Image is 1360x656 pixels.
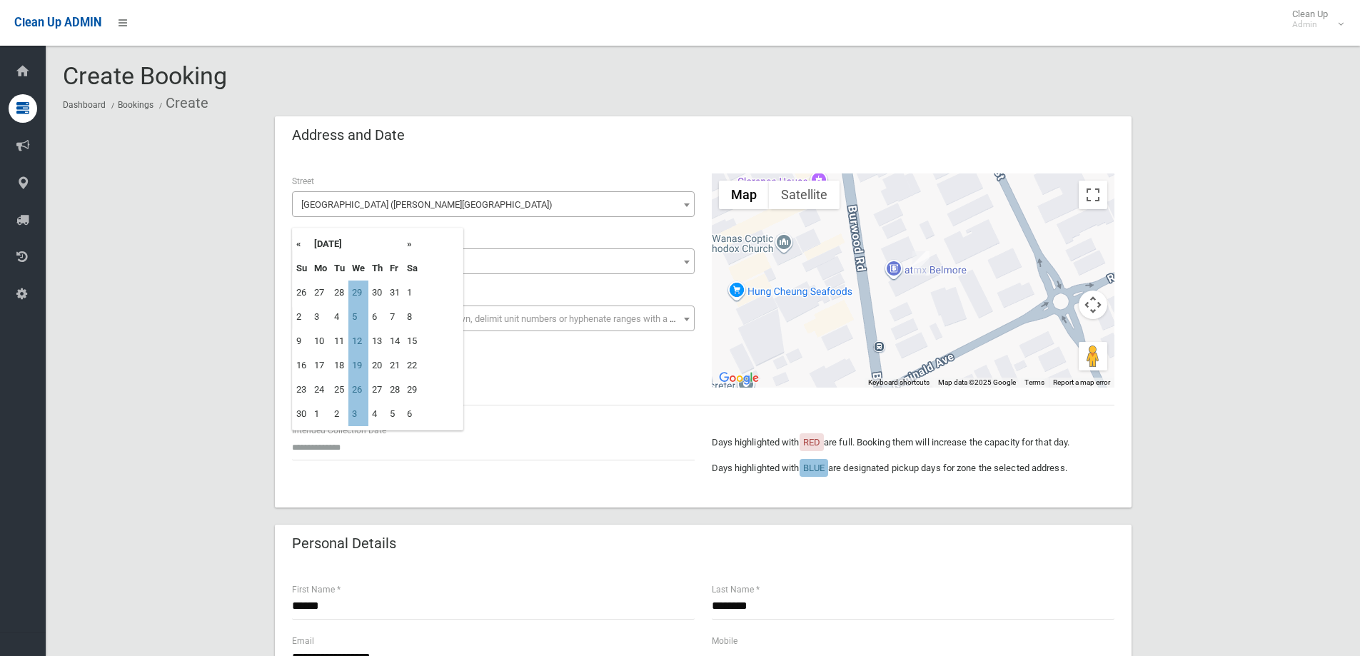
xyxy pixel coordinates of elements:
th: Su [293,256,311,281]
td: 30 [368,281,386,305]
th: Fr [386,256,403,281]
td: 7 [386,305,403,329]
td: 28 [386,378,403,402]
th: [DATE] [311,232,403,256]
td: 8 [403,305,421,329]
a: Open this area in Google Maps (opens a new window) [715,369,762,388]
span: 503-505 [292,248,695,274]
td: 30 [293,402,311,426]
span: 503-505 [296,252,691,272]
td: 13 [368,329,386,353]
td: 6 [368,305,386,329]
span: RED [803,437,820,448]
span: Map data ©2025 Google [938,378,1016,386]
span: Select the unit number from the dropdown, delimit unit numbers or hyphenate ranges with a comma [301,313,700,324]
td: 23 [293,378,311,402]
td: 25 [331,378,348,402]
td: 2 [293,305,311,329]
header: Personal Details [275,530,413,557]
td: 18 [331,353,348,378]
li: Create [156,90,208,116]
td: 29 [348,281,368,305]
button: Drag Pegman onto the map to open Street View [1079,342,1107,370]
div: 503-505 Burwood Road, BELMORE NSW 2192 [912,251,930,276]
a: Bookings [118,100,153,110]
td: 11 [331,329,348,353]
p: Days highlighted with are full. Booking them will increase the capacity for that day. [712,434,1114,451]
td: 26 [293,281,311,305]
span: Burwood Road (BELMORE 2192) [292,191,695,217]
button: Show satellite imagery [769,181,840,209]
span: Clean Up [1285,9,1342,30]
td: 15 [403,329,421,353]
td: 24 [311,378,331,402]
td: 5 [386,402,403,426]
img: Google [715,369,762,388]
td: 3 [348,402,368,426]
a: Terms (opens in new tab) [1024,378,1044,386]
th: Tu [331,256,348,281]
td: 29 [403,378,421,402]
span: Burwood Road (BELMORE 2192) [296,195,691,215]
td: 27 [311,281,331,305]
td: 28 [331,281,348,305]
th: Sa [403,256,421,281]
button: Show street map [719,181,769,209]
td: 2 [331,402,348,426]
td: 27 [368,378,386,402]
th: » [403,232,421,256]
td: 22 [403,353,421,378]
td: 21 [386,353,403,378]
td: 19 [348,353,368,378]
a: Report a map error [1053,378,1110,386]
th: Mo [311,256,331,281]
td: 17 [311,353,331,378]
a: Dashboard [63,100,106,110]
span: Create Booking [63,61,227,90]
td: 31 [386,281,403,305]
td: 14 [386,329,403,353]
td: 26 [348,378,368,402]
p: Days highlighted with are designated pickup days for zone the selected address. [712,460,1114,477]
td: 16 [293,353,311,378]
td: 1 [311,402,331,426]
td: 3 [311,305,331,329]
td: 10 [311,329,331,353]
th: « [293,232,311,256]
header: Address and Date [275,121,422,149]
td: 1 [403,281,421,305]
td: 12 [348,329,368,353]
th: We [348,256,368,281]
button: Keyboard shortcuts [868,378,930,388]
td: 5 [348,305,368,329]
button: Map camera controls [1079,291,1107,319]
span: Clean Up ADMIN [14,16,101,29]
span: BLUE [803,463,825,473]
th: Th [368,256,386,281]
td: 9 [293,329,311,353]
small: Admin [1292,19,1328,30]
button: Toggle fullscreen view [1079,181,1107,209]
td: 6 [403,402,421,426]
td: 4 [331,305,348,329]
td: 4 [368,402,386,426]
td: 20 [368,353,386,378]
